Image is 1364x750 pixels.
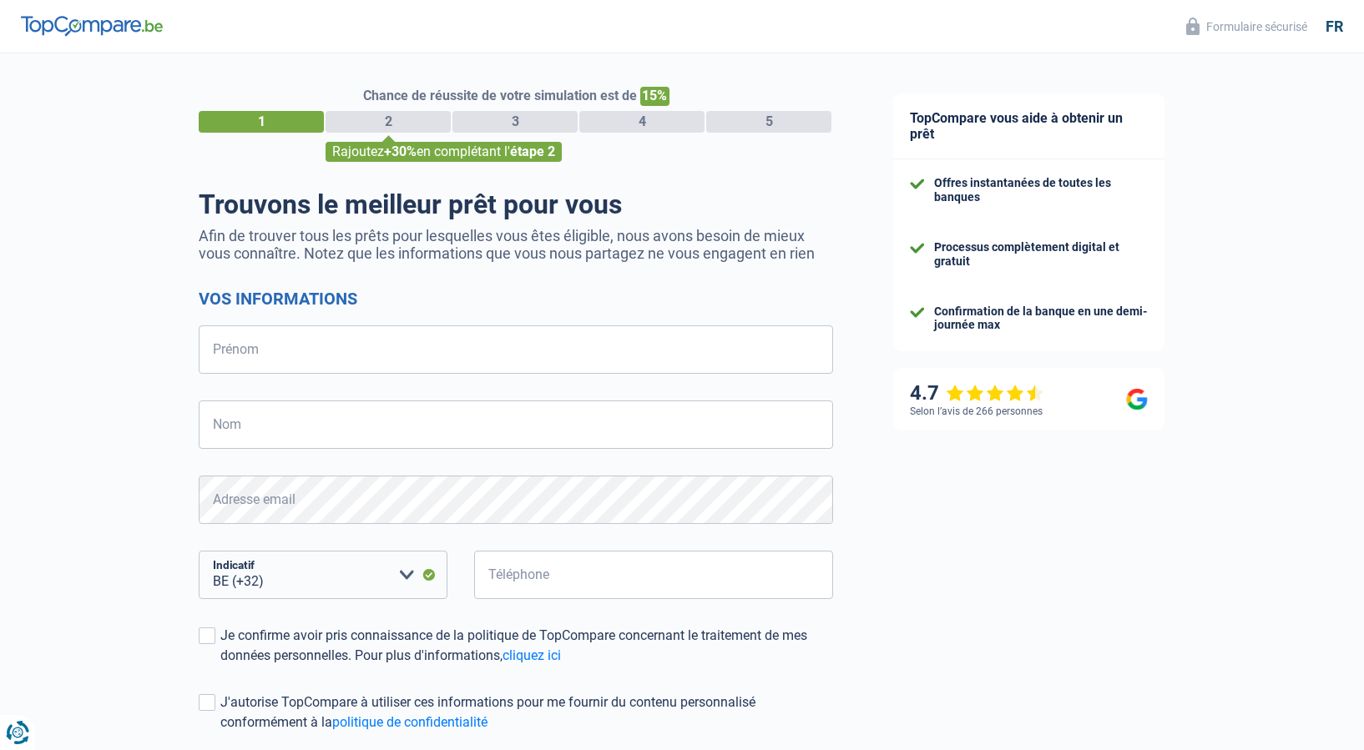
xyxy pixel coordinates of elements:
[1176,13,1317,40] button: Formulaire sécurisé
[220,692,833,732] div: J'autorise TopCompare à utiliser ces informations pour me fournir du contenu personnalisé conform...
[934,305,1148,333] div: Confirmation de la banque en une demi-journée max
[579,111,705,133] div: 4
[934,240,1148,269] div: Processus complètement digital et gratuit
[199,189,833,220] h1: Trouvons le meilleur prêt pour vous
[893,93,1164,159] div: TopCompare vous aide à obtenir un prêt
[21,16,163,36] img: TopCompare Logo
[199,111,324,133] div: 1
[220,626,833,666] div: Je confirme avoir pris connaissance de la politique de TopCompare concernant le traitement de mes...
[363,88,637,103] span: Chance de réussite de votre simulation est de
[452,111,578,133] div: 3
[910,405,1043,417] div: Selon l’avis de 266 personnes
[199,289,833,309] h2: Vos informations
[326,111,451,133] div: 2
[706,111,831,133] div: 5
[199,227,833,262] p: Afin de trouver tous les prêts pour lesquelles vous êtes éligible, nous avons besoin de mieux vou...
[326,142,562,162] div: Rajoutez en complétant l'
[1326,18,1343,36] div: fr
[510,143,555,159] span: étape 2
[503,647,561,663] a: cliquez ici
[934,176,1148,204] div: Offres instantanées de toutes les banques
[474,551,833,599] input: 401020304
[332,714,488,730] a: politique de confidentialité
[640,87,669,106] span: 15%
[910,381,1044,405] div: 4.7
[384,143,417,159] span: +30%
